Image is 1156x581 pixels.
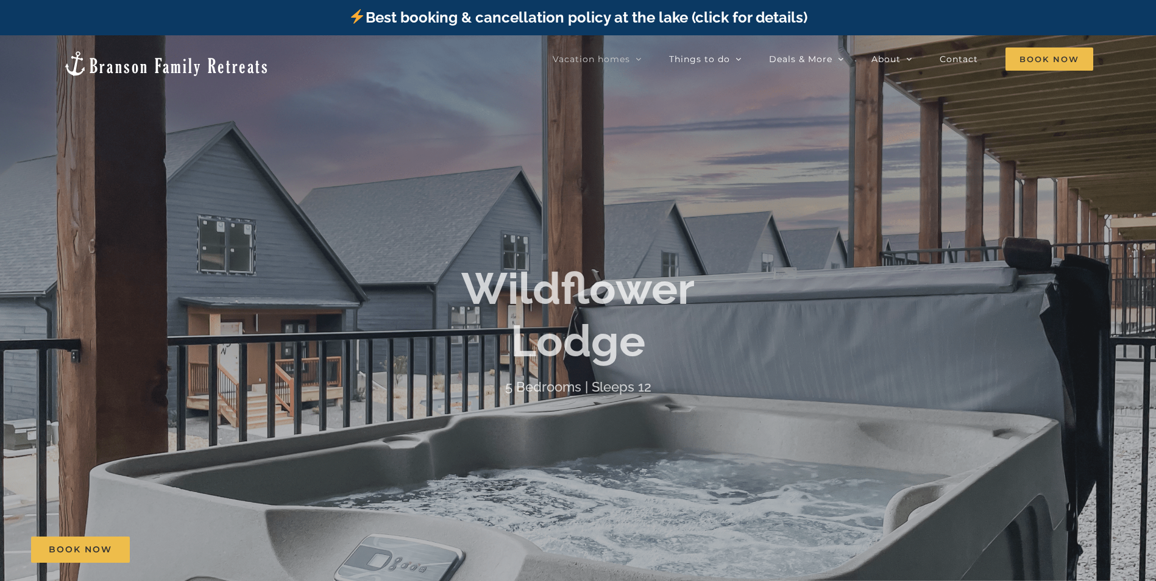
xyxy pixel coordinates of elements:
[553,47,1093,71] nav: Main Menu
[669,55,730,63] span: Things to do
[553,47,642,71] a: Vacation homes
[1005,48,1093,71] span: Book Now
[871,55,901,63] span: About
[769,55,832,63] span: Deals & More
[63,50,269,77] img: Branson Family Retreats Logo
[669,47,742,71] a: Things to do
[553,55,630,63] span: Vacation homes
[769,47,844,71] a: Deals & More
[461,262,695,367] b: Wildflower Lodge
[349,9,807,26] a: Best booking & cancellation policy at the lake (click for details)
[940,55,978,63] span: Contact
[31,537,130,563] a: Book Now
[505,379,651,395] h4: 5 Bedrooms | Sleeps 12
[49,544,112,555] span: Book Now
[350,9,364,24] img: ⚡️
[940,47,978,71] a: Contact
[871,47,912,71] a: About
